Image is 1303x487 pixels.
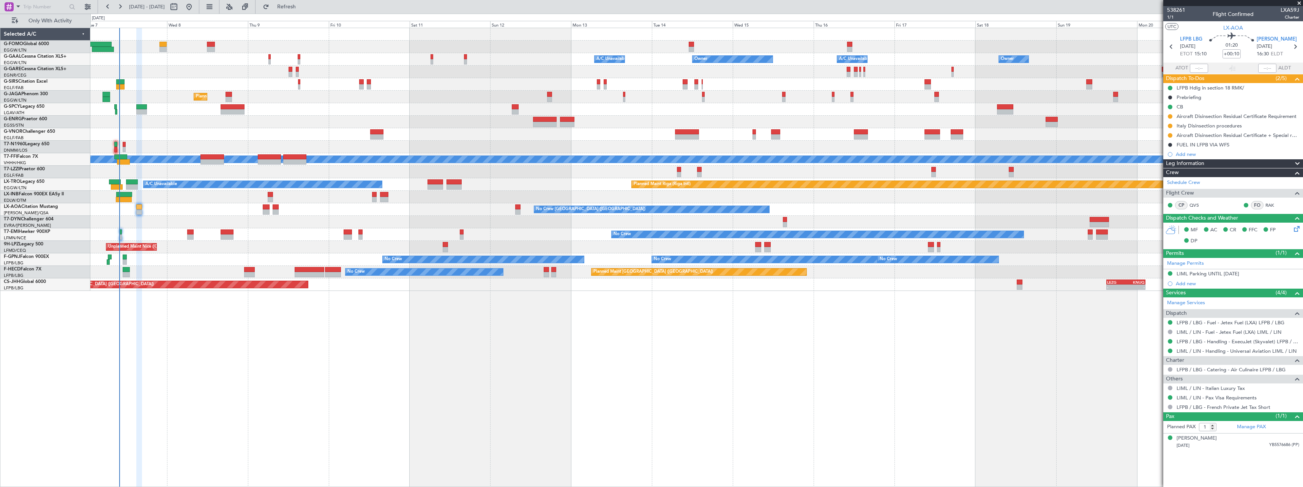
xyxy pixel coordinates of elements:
[1166,375,1183,383] span: Others
[593,266,713,278] div: Planned Maint [GEOGRAPHIC_DATA] ([GEOGRAPHIC_DATA])
[4,198,26,203] a: EDLW/DTM
[410,21,491,28] div: Sat 11
[4,97,27,103] a: EGGW/LTN
[634,179,691,190] div: Planned Maint Riga (Riga Intl)
[196,91,315,102] div: Planned Maint [GEOGRAPHIC_DATA] ([GEOGRAPHIC_DATA])
[129,3,165,10] span: [DATE] - [DATE]
[1177,394,1257,401] a: LIML / LIN - Pax Visa Requirements
[4,248,26,253] a: LFMD/CEQ
[1177,348,1297,354] a: LIML / LIN - Handling - Universal Aviation LIML / LIN
[4,92,48,96] a: G-JAGAPhenom 300
[490,21,571,28] div: Sun 12
[20,18,80,24] span: Only With Activity
[1237,423,1266,431] a: Manage PAX
[1175,64,1188,72] span: ATOT
[1177,123,1242,129] div: Italy Disinsection procedures
[4,179,20,184] span: LX-TRO
[1177,132,1299,138] div: Aircraft Disinsection Residual Certificate + Special request
[1177,329,1281,335] a: LIML / LIN - Fuel - Jetex Fuel (LXA) LIML / LIN
[1270,226,1276,234] span: FP
[1223,24,1243,32] span: LX-AOA
[1177,319,1284,326] a: LFPB / LBG - Fuel - Jetex Fuel (LXA) LFPB / LBG
[4,167,45,171] a: T7-LZZIPraetor 600
[1276,412,1287,420] span: (1/1)
[4,179,44,184] a: LX-TROLegacy 650
[4,117,22,121] span: G-ENRG
[4,167,19,171] span: T7-LZZI
[4,229,50,234] a: T7-EMIHawker 900XP
[4,242,43,247] a: 9H-LPZLegacy 500
[4,254,20,259] span: F-GPNJ
[1276,289,1287,297] span: (4/4)
[4,142,49,146] a: T7-N1960Legacy 650
[1167,179,1200,187] a: Schedule Crew
[4,54,66,59] a: G-GAALCessna Citation XLS+
[536,204,645,215] div: No Crew [GEOGRAPHIC_DATA] ([GEOGRAPHIC_DATA])
[4,223,51,228] a: EVRA/[PERSON_NAME]
[1177,141,1229,148] div: FUEL IN LFPB VIA WFS
[1177,270,1239,277] div: LIML Parking UNTIL [DATE]
[4,129,22,134] span: G-VNOR
[1180,50,1193,58] span: ETOT
[4,192,19,196] span: LX-INB
[4,54,21,59] span: G-GAAL
[839,53,871,65] div: A/C Unavailable
[1166,412,1174,421] span: Pax
[1165,23,1178,30] button: UTC
[1210,226,1217,234] span: AC
[4,229,19,234] span: T7-EMI
[1177,404,1270,410] a: LFPB / LBG - French Private Jet Tax Short
[4,79,47,84] a: G-SIRSCitation Excel
[4,267,41,272] a: F-HECDFalcon 7X
[1177,366,1286,373] a: LFPB / LBG - Catering - Air Culinaire LFPB / LBG
[1126,280,1145,284] div: KNUQ
[4,60,27,66] a: EGGW/LTN
[4,67,21,71] span: G-GARE
[614,229,631,240] div: No Crew
[4,129,55,134] a: G-VNORChallenger 650
[4,42,23,46] span: G-FOMO
[4,148,27,153] a: DNMM/LOS
[1281,14,1299,20] span: Charter
[108,241,198,253] div: Unplanned Maint Nice ([GEOGRAPHIC_DATA])
[1176,151,1299,157] div: Add new
[1269,442,1299,448] span: YB5576686 (PP)
[1177,104,1183,110] div: CB
[4,142,25,146] span: T7-N1960
[880,254,897,265] div: No Crew
[1281,6,1299,14] span: LXA59J
[167,21,248,28] div: Wed 8
[92,15,105,22] div: [DATE]
[814,21,894,28] div: Thu 16
[1276,74,1287,82] span: (2/5)
[654,254,671,265] div: No Crew
[1249,226,1257,234] span: FFC
[1213,10,1254,18] div: Flight Confirmed
[4,192,64,196] a: LX-INBFalcon 900EX EASy II
[1167,423,1196,431] label: Planned PAX
[4,280,46,284] a: CS-JHHGlobal 6000
[1194,50,1207,58] span: 15:10
[1167,6,1185,14] span: 538261
[4,104,44,109] a: G-SPCYLegacy 650
[4,154,17,159] span: T7-FFI
[1177,85,1244,91] div: LFPB Hdlg in section 18 RMK/
[4,72,27,78] a: EGNR/CEG
[4,67,66,71] a: G-GARECessna Citation XLS+
[86,21,167,28] div: Tue 7
[4,254,49,259] a: F-GPNJFalcon 900EX
[1166,356,1184,365] span: Charter
[4,285,24,291] a: LFPB/LBG
[1191,226,1198,234] span: MF
[1166,168,1179,177] span: Crew
[1265,202,1282,209] a: RAK
[4,92,21,96] span: G-JAGA
[4,280,20,284] span: CS-JHH
[1251,201,1264,209] div: FO
[1226,42,1238,49] span: 01:20
[4,260,24,266] a: LFPB/LBG
[271,4,303,9] span: Refresh
[1177,435,1217,442] div: [PERSON_NAME]
[4,273,24,278] a: LFPB/LBG
[4,154,38,159] a: T7-FFIFalcon 7X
